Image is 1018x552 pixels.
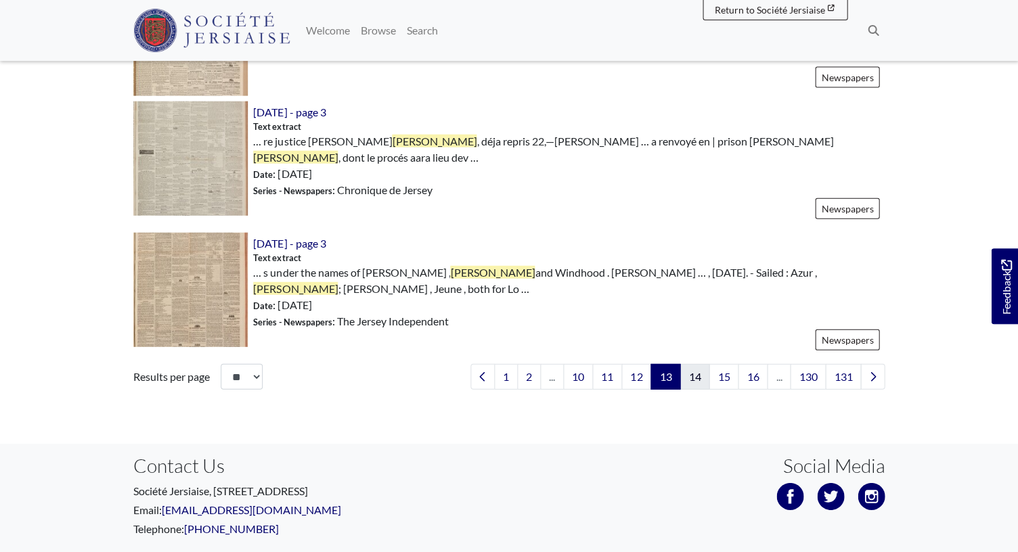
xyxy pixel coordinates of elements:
[253,282,338,295] span: [PERSON_NAME]
[253,182,432,198] span: : Chronique de Jersey
[133,233,248,347] img: 3rd December 1858 - page 3
[450,266,535,279] span: [PERSON_NAME]
[253,297,311,313] span: : [DATE]
[253,185,332,196] span: Series - Newspapers
[563,364,593,390] a: Goto page 10
[253,106,326,118] a: [DATE] - page 3
[184,522,279,535] a: [PHONE_NUMBER]
[714,4,824,16] span: Return to Société Jersiaise
[133,101,248,216] img: 1st December 1858 - page 3
[815,198,879,219] a: Newspapers
[253,237,326,250] a: [DATE] - page 3
[465,364,885,390] nav: pagination
[253,166,311,182] span: : [DATE]
[253,317,332,327] span: Series - Newspapers
[355,17,401,44] a: Browse
[991,248,1018,324] a: Would you like to provide feedback?
[253,300,273,311] span: Date
[301,17,355,44] a: Welcome
[253,313,448,329] span: : The Jersey Independent
[709,364,738,390] a: Goto page 15
[253,133,885,166] span: … re justice [PERSON_NAME] , déja repris 22,—[PERSON_NAME] … a renvoyé en | prison [PERSON_NAME] ...
[815,329,879,350] a: Newspapers
[738,364,768,390] a: Goto page 16
[133,521,499,537] p: Telephone:
[133,5,290,55] a: Société Jersiaise logo
[815,67,879,88] a: Newspapers
[253,252,301,264] span: Text extract
[253,120,301,133] span: Text extract
[133,483,499,499] p: Société Jersiaise, [STREET_ADDRESS]
[592,364,622,390] a: Goto page 11
[470,364,495,390] a: Previous page
[253,151,338,164] span: [PERSON_NAME]
[162,503,341,516] a: [EMAIL_ADDRESS][DOMAIN_NAME]
[133,502,499,518] p: Email:
[133,9,290,52] img: Société Jersiaise
[494,364,518,390] a: Goto page 1
[253,264,885,297] span: … s under the names of [PERSON_NAME] , and Windhood . [PERSON_NAME] … , [DATE]. - Sailed : Azur ,...
[401,17,443,44] a: Search
[998,260,1014,315] span: Feedback
[650,364,680,390] span: Goto page 13
[825,364,861,390] a: Goto page 131
[680,364,709,390] a: Goto page 14
[790,364,826,390] a: Goto page 130
[782,455,885,478] h3: Social Media
[253,169,273,180] span: Date
[860,364,885,390] a: Next page
[392,135,477,147] span: [PERSON_NAME]
[133,369,210,385] label: Results per page
[621,364,651,390] a: Goto page 12
[517,364,541,390] a: Goto page 2
[133,455,499,478] h3: Contact Us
